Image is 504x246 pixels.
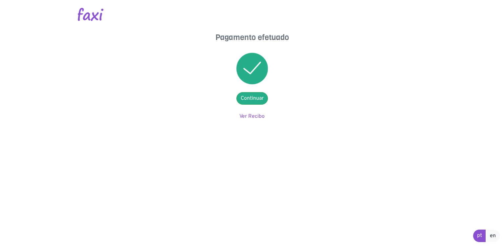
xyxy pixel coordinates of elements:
[236,92,268,105] a: Continuar
[186,33,318,42] h4: Pagamento efetuado
[473,230,486,242] a: pt
[486,230,500,242] a: en
[236,53,268,84] img: success
[239,113,265,120] a: Ver Recibo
